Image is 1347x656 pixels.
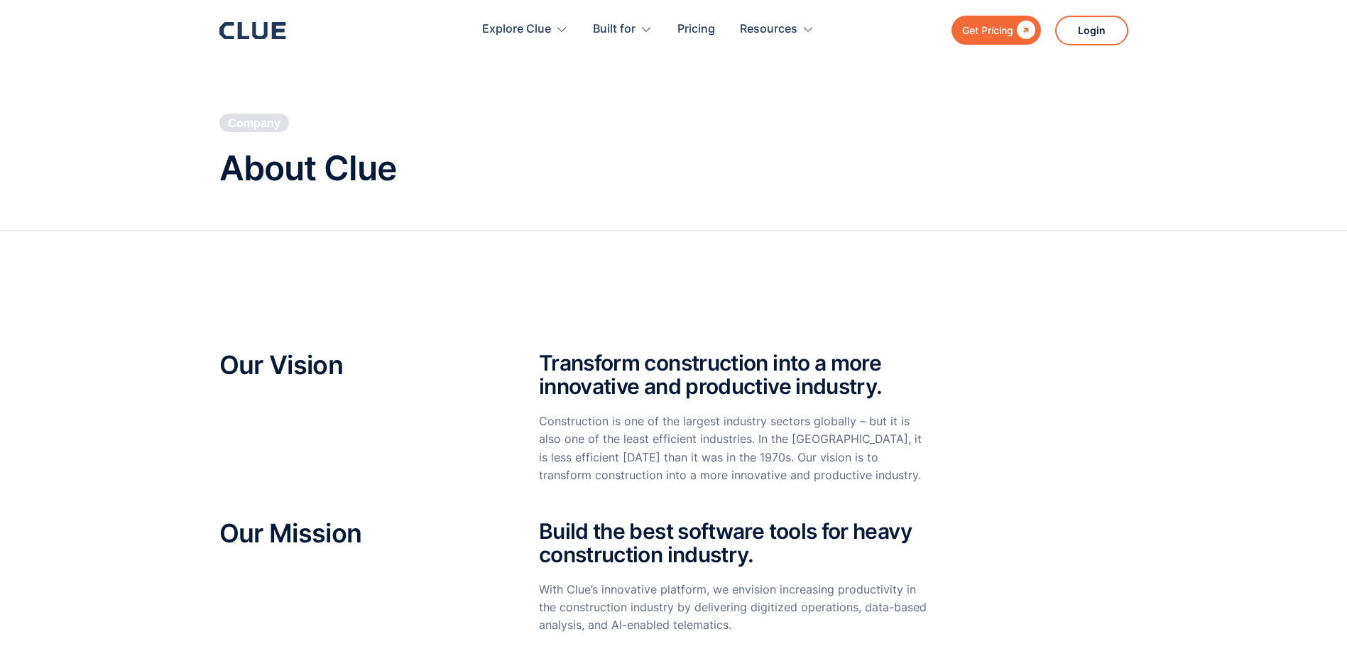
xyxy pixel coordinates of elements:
[539,520,929,567] h2: Build the best software tools for heavy construction industry.
[1055,16,1128,45] a: Login
[539,351,929,398] h2: Transform construction into a more innovative and productive industry.
[228,115,280,131] div: Company
[677,7,715,52] a: Pricing
[593,7,636,52] div: Built for
[740,7,814,52] div: Resources
[593,7,653,52] div: Built for
[951,16,1041,45] a: Get Pricing
[1013,21,1035,39] div: 
[539,412,929,484] p: Construction is one of the largest industry sectors globally – but it is also one of the least ef...
[962,21,1013,39] div: Get Pricing
[482,7,568,52] div: Explore Clue
[740,7,797,52] div: Resources
[219,520,496,548] h2: Our Mission
[219,150,396,187] h1: About Clue
[482,7,551,52] div: Explore Clue
[539,581,929,635] p: With Clue’s innovative platform, we envision increasing productivity in the construction industry...
[219,351,496,380] h2: Our Vision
